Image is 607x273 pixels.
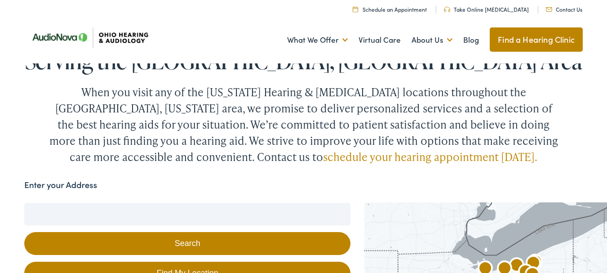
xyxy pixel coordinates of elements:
button: Search [24,232,350,255]
input: Enter your address or zip code [24,203,350,225]
a: Schedule an Appointment [353,5,427,13]
div: When you visit any of the [US_STATE] Hearing & [MEDICAL_DATA] locations throughout the [GEOGRAPHI... [48,84,560,165]
a: About Us [412,23,452,57]
img: Calendar Icon to schedule a hearing appointment in Cincinnati, OH [353,6,358,12]
a: Find a Hearing Clinic [490,27,583,52]
a: Virtual Care [359,23,401,57]
label: Enter your Address [24,179,97,192]
a: Contact Us [546,5,582,13]
h1: Serving the [GEOGRAPHIC_DATA], [GEOGRAPHIC_DATA] Area [24,48,583,73]
a: Blog [463,23,479,57]
img: Mail icon representing email contact with Ohio Hearing in Cincinnati, OH [546,7,552,12]
a: What We Offer [287,23,348,57]
img: Headphones icone to schedule online hearing test in Cincinnati, OH [444,7,450,12]
a: schedule your hearing appointment [DATE]. [323,149,537,164]
a: Take Online [MEDICAL_DATA] [444,5,529,13]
